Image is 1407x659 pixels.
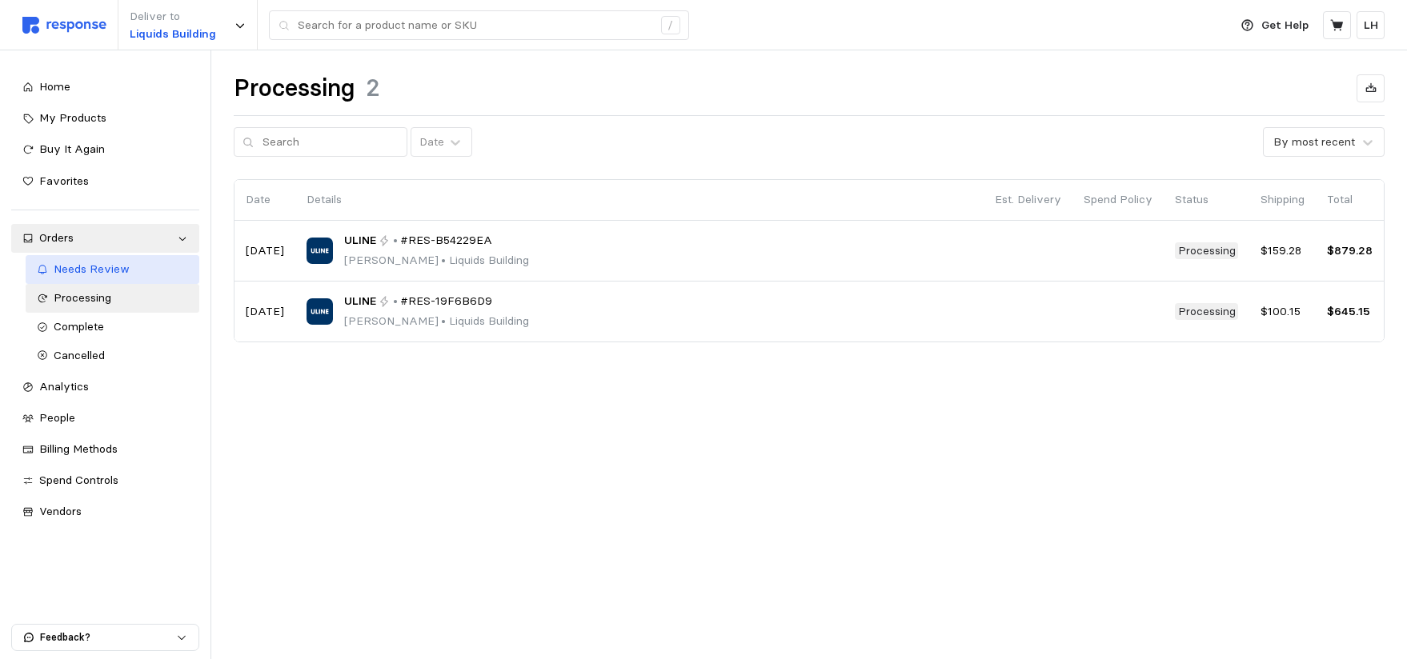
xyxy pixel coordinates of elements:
button: LH [1357,11,1385,39]
p: Spend Policy [1084,191,1152,209]
p: Processing [1178,242,1236,260]
span: Cancelled [54,348,105,362]
img: ULINE [307,298,333,325]
p: [PERSON_NAME] Liquids Building [344,252,529,270]
a: Cancelled [26,341,199,370]
p: Get Help [1261,17,1309,34]
span: ULINE [344,232,376,250]
a: Billing Methods [11,435,199,464]
div: / [661,16,680,35]
h1: 2 [366,73,380,104]
span: Vendors [39,504,82,518]
p: Deliver to [130,8,216,26]
div: By most recent [1273,134,1355,150]
a: People [11,404,199,433]
p: Liquids Building [130,26,216,43]
p: Shipping [1261,191,1305,209]
span: My Products [39,110,106,125]
span: Favorites [39,174,89,188]
p: [PERSON_NAME] Liquids Building [344,313,529,330]
span: Buy It Again [39,142,105,156]
p: $100.15 [1261,303,1305,321]
a: Analytics [11,373,199,401]
input: Search for a product name or SKU [298,11,652,40]
p: Feedback? [40,630,176,645]
p: Details [307,191,972,209]
img: ULINE [307,238,333,264]
span: Analytics [39,379,89,393]
a: Home [11,73,199,102]
span: • [439,253,449,267]
span: Needs Review [54,262,130,276]
p: [DATE] [246,242,284,260]
p: Total [1327,191,1373,209]
input: Search [263,128,399,157]
p: • [393,232,398,250]
div: Orders [39,230,171,247]
a: Needs Review [26,255,199,284]
p: Date [246,191,284,209]
p: • [393,293,398,310]
span: ULINE [344,293,376,310]
span: Complete [54,319,104,333]
span: • [439,314,449,328]
a: Spend Controls [11,466,199,495]
span: #RES-B54229EA [400,232,492,250]
p: LH [1364,17,1378,34]
p: Est. Delivery [995,191,1061,209]
img: svg%3e [22,17,106,34]
span: Billing Methods [39,441,118,456]
a: Complete [26,313,199,341]
p: [DATE] [246,303,284,321]
a: Vendors [11,497,199,526]
p: $879.28 [1327,242,1373,260]
p: Processing [1178,303,1236,321]
a: Buy It Again [11,135,199,164]
p: Status [1175,191,1238,209]
button: Get Help [1232,10,1318,41]
a: Orders [11,224,199,253]
h1: Processing [234,73,355,104]
p: $159.28 [1261,242,1305,260]
span: Home [39,79,70,94]
div: Date [419,134,444,150]
span: People [39,410,75,425]
span: Spend Controls [39,473,118,487]
span: Processing [54,290,111,305]
span: #RES-19F6B6D9 [400,293,492,310]
a: Favorites [11,167,199,196]
a: My Products [11,104,199,133]
button: Feedback? [12,625,198,650]
a: Processing [26,284,199,313]
p: $645.15 [1327,303,1373,321]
